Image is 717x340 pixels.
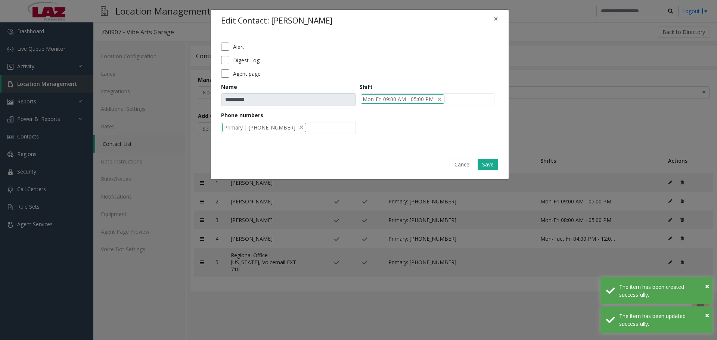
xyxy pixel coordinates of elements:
label: Phone numbers [221,111,263,119]
button: Save [478,159,498,170]
div: The item has been created successfully. [619,283,707,299]
label: Digest Log [233,56,260,64]
button: Close [705,281,709,292]
span: Mon-Fri 09:00 AM - 05:00 PM [363,95,434,103]
span: × [705,281,709,291]
h4: Edit Contact: [PERSON_NAME] [221,15,332,27]
label: Agent page [233,70,261,78]
div: The item has been updated successfully. [619,312,707,328]
span: × [705,310,709,320]
button: Close [488,10,503,28]
label: Alert [233,43,244,51]
button: Cancel [450,159,475,170]
button: Close [705,310,709,321]
span: × [494,13,498,24]
span: Primary | [PHONE_NUMBER] [224,124,295,131]
span: delete [437,95,443,103]
span: delete [298,124,304,131]
label: Shift [360,83,373,91]
label: Name [221,83,237,91]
